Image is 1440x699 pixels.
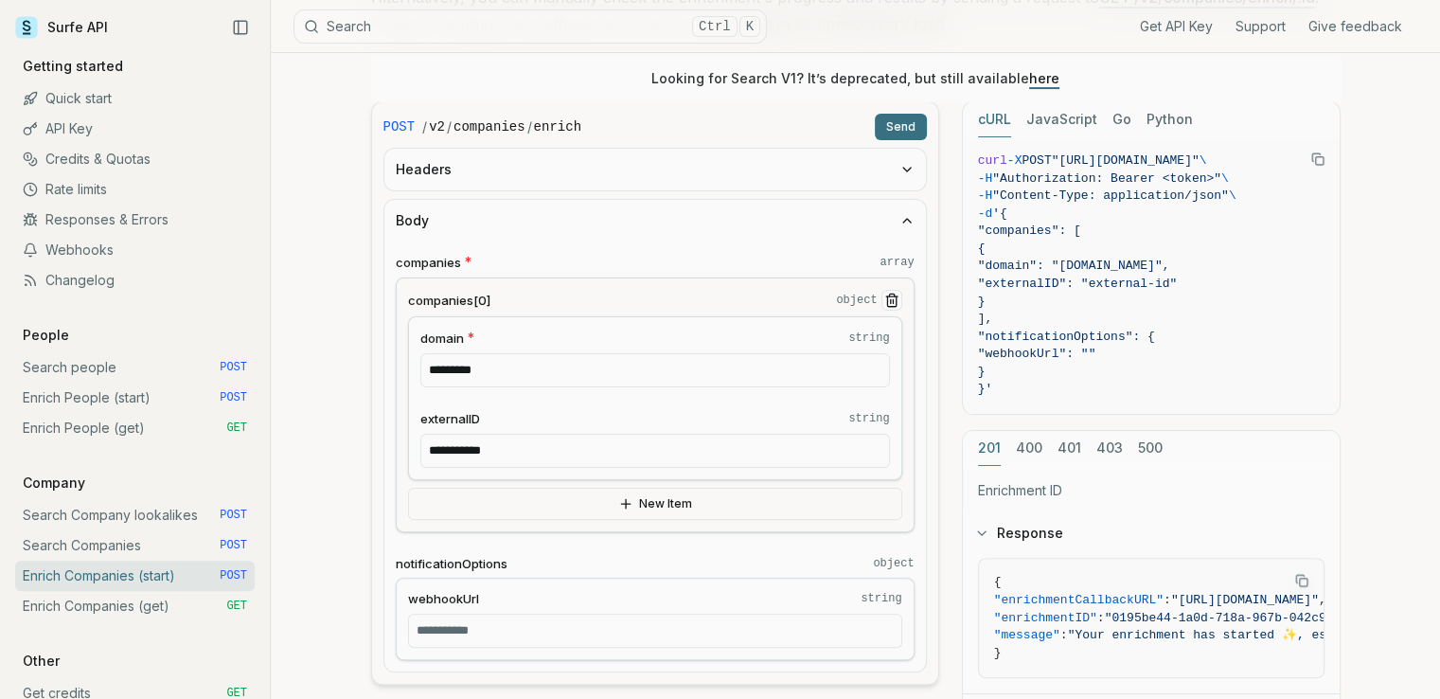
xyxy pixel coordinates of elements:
span: GET [226,599,247,614]
kbd: Ctrl [692,16,738,37]
span: \ [1221,171,1229,186]
button: Send [875,114,927,140]
span: "0195be44-1a0d-718a-967b-042c9d17ffd7" [1105,611,1385,625]
button: SearchCtrlK [293,9,767,44]
a: Enrich People (get) GET [15,413,255,443]
span: companies[0] [408,292,490,310]
p: Company [15,474,93,493]
button: Python [1147,102,1193,137]
code: object [873,556,914,571]
code: object [836,293,877,308]
p: Looking for Search V1? It’s deprecated, but still available [651,69,1059,88]
button: Headers [384,149,926,190]
a: Quick start [15,83,255,114]
span: POST [220,568,247,583]
p: Getting started [15,57,131,76]
a: Search Companies POST [15,530,255,561]
span: -X [1007,153,1022,168]
span: '{ [992,206,1007,221]
p: Enrichment ID [978,481,1324,500]
button: Response [963,509,1340,558]
p: Other [15,652,67,671]
span: -H [978,188,993,203]
span: "enrichmentCallbackURL" [994,593,1164,607]
span: notificationOptions [396,555,507,573]
a: Enrich Companies (start) POST [15,561,255,591]
a: Webhooks [15,235,255,265]
span: \ [1200,153,1207,168]
a: Search Company lookalikes POST [15,500,255,530]
a: Changelog [15,265,255,296]
span: webhookUrl [408,590,479,608]
span: "companies": [ [978,224,1081,238]
span: / [447,117,452,136]
span: ], [978,312,993,326]
span: / [422,117,427,136]
a: Search people POST [15,352,255,383]
span: }' [978,382,993,396]
a: Give feedback [1308,17,1402,36]
a: Surfe API [15,13,108,42]
a: Get API Key [1140,17,1213,36]
button: Go [1112,102,1131,137]
kbd: K [739,16,760,37]
code: string [848,331,889,346]
a: Enrich Companies (get) GET [15,591,255,621]
span: \ [1229,188,1236,203]
span: } [978,365,986,379]
span: POST [220,508,247,523]
span: domain [420,330,464,348]
span: POST [220,360,247,375]
span: "[URL][DOMAIN_NAME]" [1171,593,1319,607]
span: : [1164,593,1171,607]
span: "[URL][DOMAIN_NAME]" [1052,153,1200,168]
span: : [1097,611,1105,625]
span: } [994,646,1002,660]
span: "domain": "[DOMAIN_NAME]", [978,259,1170,273]
span: companies [396,254,461,272]
button: Collapse Sidebar [226,13,255,42]
a: Rate limits [15,174,255,205]
span: "Content-Type: application/json" [992,188,1229,203]
button: Remove Item [881,290,902,311]
span: -H [978,171,993,186]
span: curl [978,153,1007,168]
button: cURL [978,102,1011,137]
span: / [527,117,532,136]
span: -d [978,206,993,221]
button: 403 [1096,431,1123,466]
span: "Authorization: Bearer <token>" [992,171,1221,186]
code: enrich [534,117,581,136]
span: "webhookUrl": "" [978,347,1096,361]
span: } [978,295,986,309]
span: : [1060,628,1068,642]
code: v2 [429,117,445,136]
a: Enrich People (start) POST [15,383,255,413]
button: 400 [1016,431,1042,466]
span: "message" [994,628,1060,642]
p: People [15,326,77,345]
a: Support [1236,17,1286,36]
div: Response [963,558,1340,693]
button: Copy Text [1304,145,1332,173]
code: array [880,255,914,270]
a: API Key [15,114,255,144]
code: string [861,591,901,606]
span: "externalID": "external-id" [978,277,1178,291]
span: POST [1022,153,1051,168]
span: "notificationOptions": { [978,330,1155,344]
a: here [1029,70,1059,86]
span: GET [226,421,247,436]
code: companies [453,117,525,136]
span: "enrichmentID" [994,611,1097,625]
button: 500 [1138,431,1163,466]
span: POST [220,390,247,405]
span: POST [220,538,247,553]
span: , [1319,593,1326,607]
a: Responses & Errors [15,205,255,235]
button: 201 [978,431,1001,466]
span: { [978,242,986,256]
button: 401 [1058,431,1081,466]
span: externalID [420,410,480,428]
span: { [994,575,1002,589]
